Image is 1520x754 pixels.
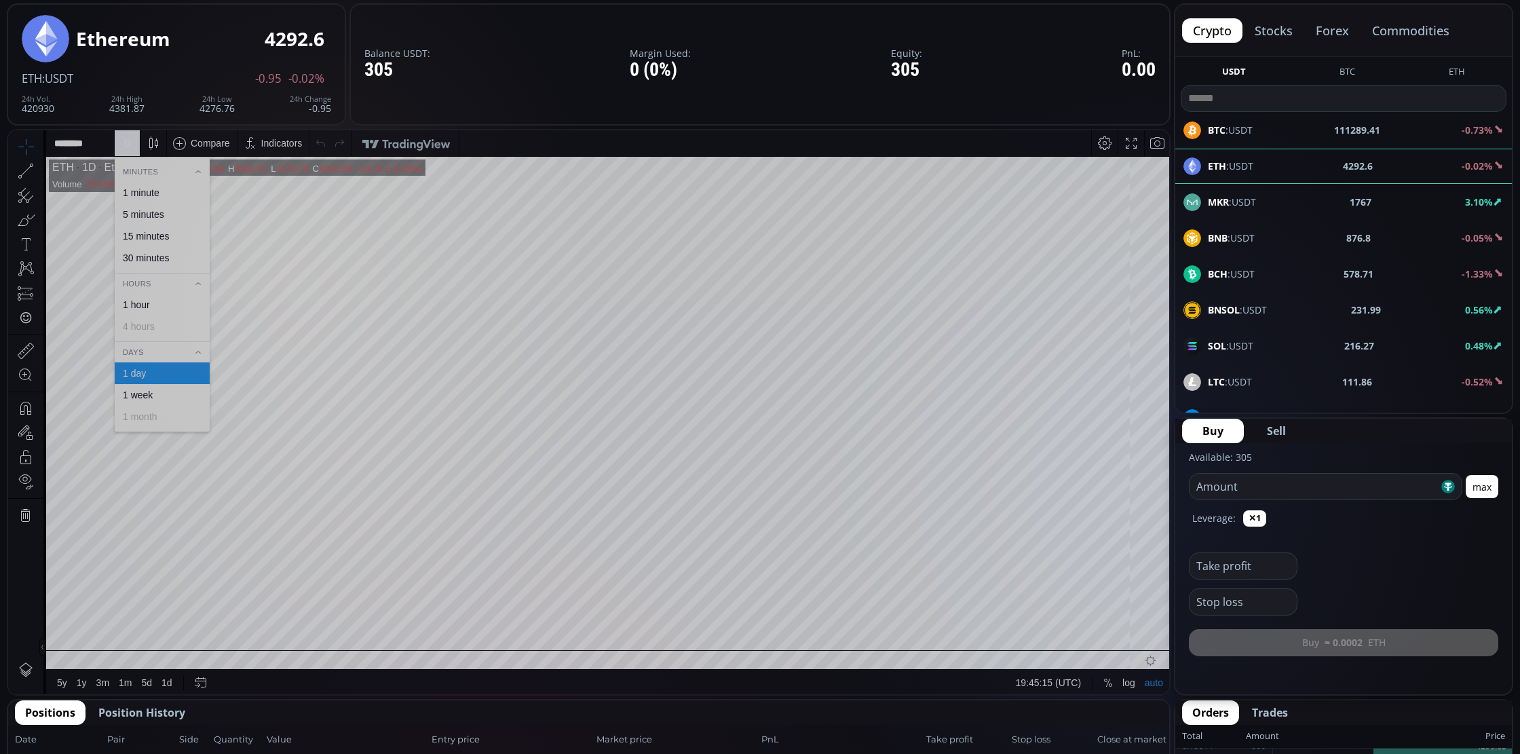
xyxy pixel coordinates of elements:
[630,48,691,58] label: Margin Used:
[1008,547,1073,558] span: 19:45:15 (UTC)
[1279,728,1505,745] div: Price
[1252,704,1288,721] span: Trades
[891,60,922,81] div: 305
[1132,540,1160,565] div: Toggle Auto Scale
[49,547,59,558] div: 5y
[115,169,142,180] div: 1 hour
[1334,123,1380,137] b: 111289.41
[1267,423,1286,439] span: Sell
[107,34,202,49] div: Minutes
[88,700,195,725] button: Position History
[1114,547,1127,558] div: log
[1208,267,1255,281] span: :USDT
[1137,547,1155,558] div: auto
[134,547,145,558] div: 5d
[1208,411,1261,425] span: :USDT
[115,79,156,90] div: 5 minutes
[115,7,122,18] div: D
[253,7,294,18] div: Indicators
[1182,18,1242,43] button: crypto
[88,31,142,43] div: Ethereum
[1208,375,1225,388] b: LTC
[1342,375,1372,389] b: 111.86
[1334,65,1361,82] button: BTC
[1462,267,1493,280] b: -1.33%
[115,57,151,68] div: 1 minute
[290,95,331,113] div: -0.95
[107,733,175,747] span: Pair
[66,31,88,43] div: 1D
[263,33,268,43] div: L
[596,733,757,747] span: Market price
[44,31,66,43] div: ETH
[109,95,145,113] div: 4381.87
[1208,195,1229,208] b: MKR
[182,540,204,565] div: Go to
[432,733,592,747] span: Entry price
[1109,540,1132,565] div: Toggle Log Scale
[1462,411,1493,424] b: -1.78%
[115,191,147,202] div: 4 hours
[1208,267,1228,280] b: BCH
[1465,303,1493,316] b: 0.56%
[76,29,170,50] div: Ethereum
[1361,18,1460,43] button: commodities
[267,733,427,747] span: Value
[1097,733,1162,747] span: Close at market
[305,33,311,43] div: C
[153,547,164,558] div: 1d
[1182,419,1244,443] button: Buy
[1243,510,1266,527] button: ✕1
[1465,339,1493,352] b: 0.48%
[265,29,324,50] div: 4292.6
[42,71,73,86] span: :USDT
[1305,18,1360,43] button: forex
[1462,375,1493,388] b: -0.52%
[22,95,54,113] div: 420930
[311,33,343,43] div: 4292.59
[255,73,282,85] span: -0.95
[1090,540,1109,565] div: Toggle Percentage
[199,95,235,113] div: 4276.76
[1208,303,1240,316] b: BNSOL
[1182,728,1246,745] div: Total
[1350,411,1374,425] b: 24.86
[1208,195,1256,209] span: :USDT
[1443,65,1470,82] button: ETH
[364,48,430,58] label: Balance USDT:
[1189,451,1252,464] label: Available: 305
[1208,231,1228,244] b: BNB
[12,181,23,194] div: 
[31,508,37,526] div: Hide Drawings Toolbar
[347,33,413,43] div: −13.78 (−0.32%)
[891,48,922,58] label: Equity:
[1242,700,1298,725] button: Trades
[25,704,75,721] span: Positions
[630,60,691,81] div: 0 (0%)
[98,704,185,721] span: Position History
[184,33,216,43] div: 4306.36
[926,733,1008,747] span: Take profit
[115,122,161,133] div: 30 minutes
[107,146,202,161] div: Hours
[1192,511,1236,525] label: Leverage:
[1466,475,1498,498] button: max
[88,547,101,558] div: 3m
[109,95,145,103] div: 24h High
[1208,375,1252,389] span: :USDT
[1246,728,1279,745] div: Amount
[1202,423,1223,439] span: Buy
[15,733,103,747] span: Date
[1012,733,1093,747] span: Stop loss
[227,33,259,43] div: 4381.87
[1351,303,1381,317] b: 231.99
[111,547,123,558] div: 1m
[15,700,85,725] button: Positions
[44,49,73,59] div: Volume
[1122,60,1156,81] div: 0.00
[761,733,922,747] span: PnL
[1217,65,1251,82] button: USDT
[1208,411,1234,424] b: DASH
[1247,419,1306,443] button: Sell
[214,733,263,747] span: Quantity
